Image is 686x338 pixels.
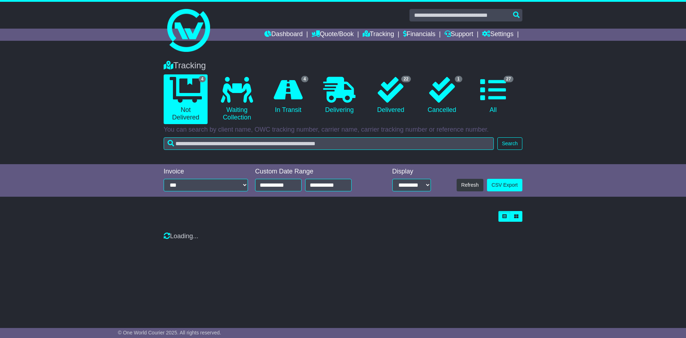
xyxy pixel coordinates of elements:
a: Support [444,29,473,41]
div: Custom Date Range [255,168,370,176]
span: 4 [301,76,309,82]
a: Waiting Collection [215,74,259,124]
a: 1 Cancelled [420,74,464,117]
a: 22 Delivered [369,74,413,117]
p: You can search by client name, OWC tracking number, carrier name, carrier tracking number or refe... [164,126,522,134]
div: Loading... [164,232,522,240]
a: Dashboard [264,29,303,41]
div: Display [392,168,431,176]
span: 27 [504,76,513,82]
a: Financials [403,29,436,41]
div: Tracking [160,60,526,71]
a: 4 In Transit [266,74,310,117]
a: 27 All [471,74,515,117]
span: 4 [199,76,206,82]
span: 22 [401,76,411,82]
span: 1 [455,76,462,82]
a: Quote/Book [312,29,354,41]
a: Delivering [317,74,361,117]
a: 4 Not Delivered [164,74,208,124]
a: Settings [482,29,513,41]
span: © One World Courier 2025. All rights reserved. [118,330,221,335]
button: Search [497,137,522,150]
a: Tracking [363,29,394,41]
a: CSV Export [487,179,522,191]
button: Refresh [457,179,483,191]
div: Invoice [164,168,248,176]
